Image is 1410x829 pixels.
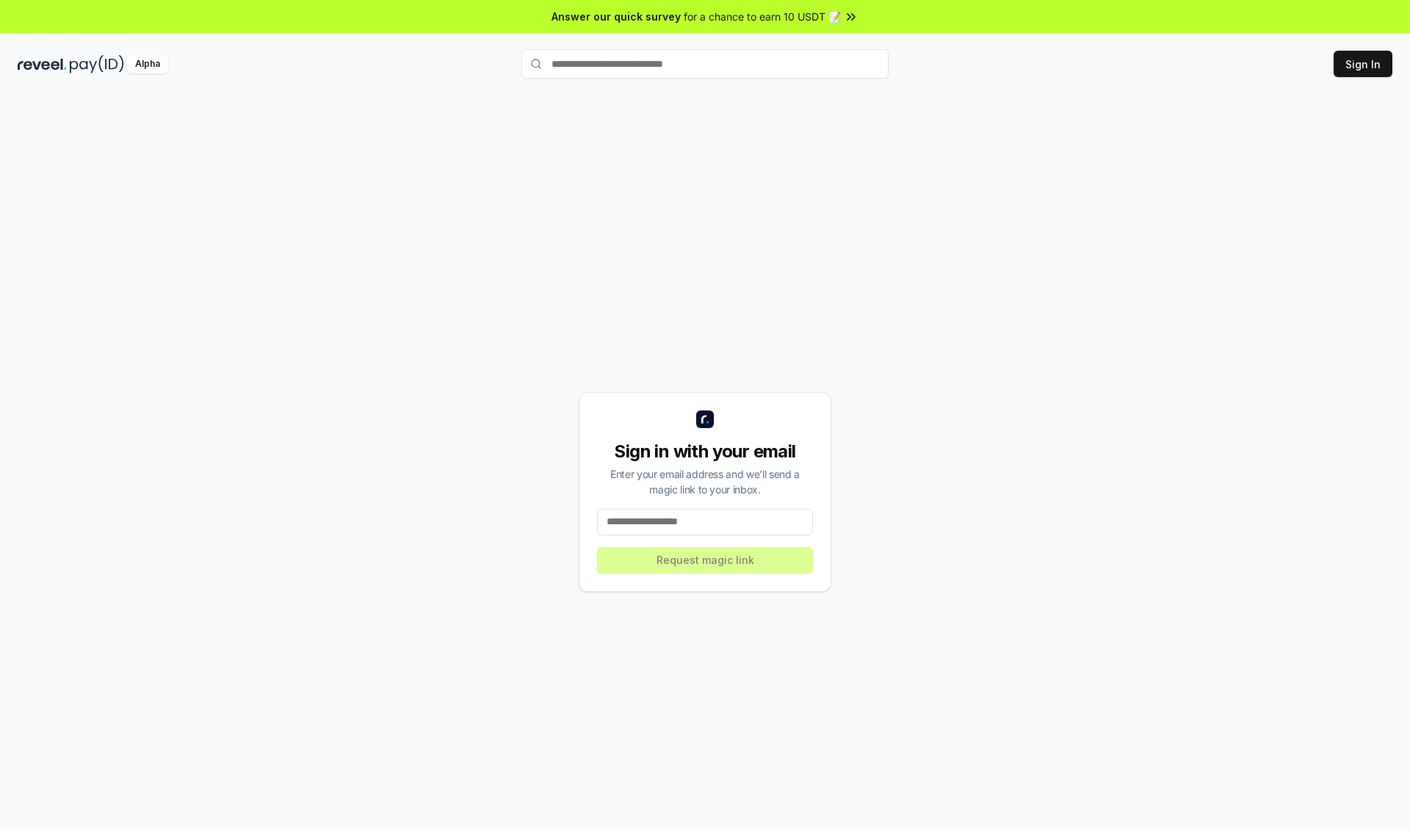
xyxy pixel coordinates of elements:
div: Alpha [127,55,168,73]
span: Answer our quick survey [552,9,681,24]
img: reveel_dark [18,55,67,73]
button: Sign In [1334,51,1392,77]
span: for a chance to earn 10 USDT 📝 [684,9,841,24]
img: logo_small [696,410,714,428]
img: pay_id [70,55,124,73]
div: Enter your email address and we’ll send a magic link to your inbox. [597,466,813,497]
div: Sign in with your email [597,440,813,463]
